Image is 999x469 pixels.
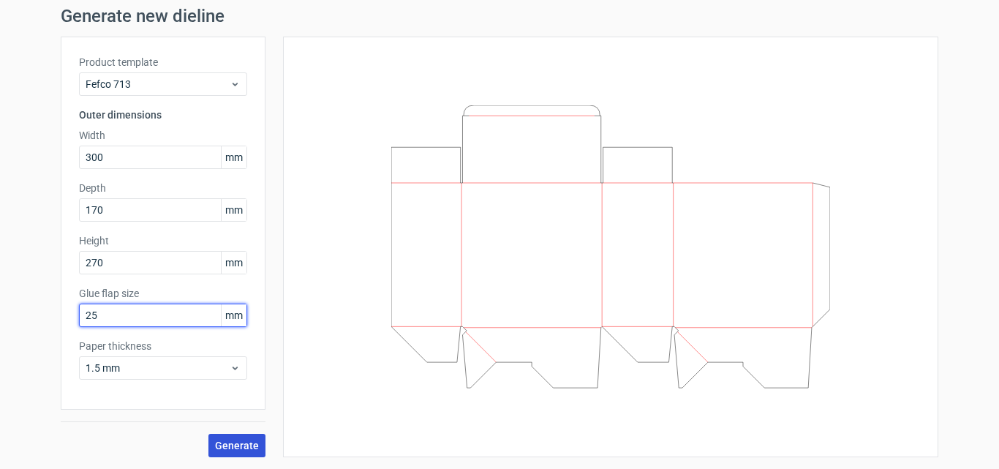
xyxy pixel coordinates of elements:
span: mm [221,304,246,326]
h3: Outer dimensions [79,108,247,122]
label: Depth [79,181,247,195]
label: Width [79,128,247,143]
span: mm [221,199,246,221]
h1: Generate new dieline [61,7,938,25]
span: mm [221,252,246,274]
label: Paper thickness [79,339,247,353]
label: Glue flap size [79,286,247,301]
span: Generate [215,440,259,451]
label: Product template [79,55,247,70]
span: mm [221,146,246,168]
button: Generate [208,434,265,457]
span: Fefco 713 [86,77,230,91]
span: 1.5 mm [86,361,230,375]
label: Height [79,233,247,248]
